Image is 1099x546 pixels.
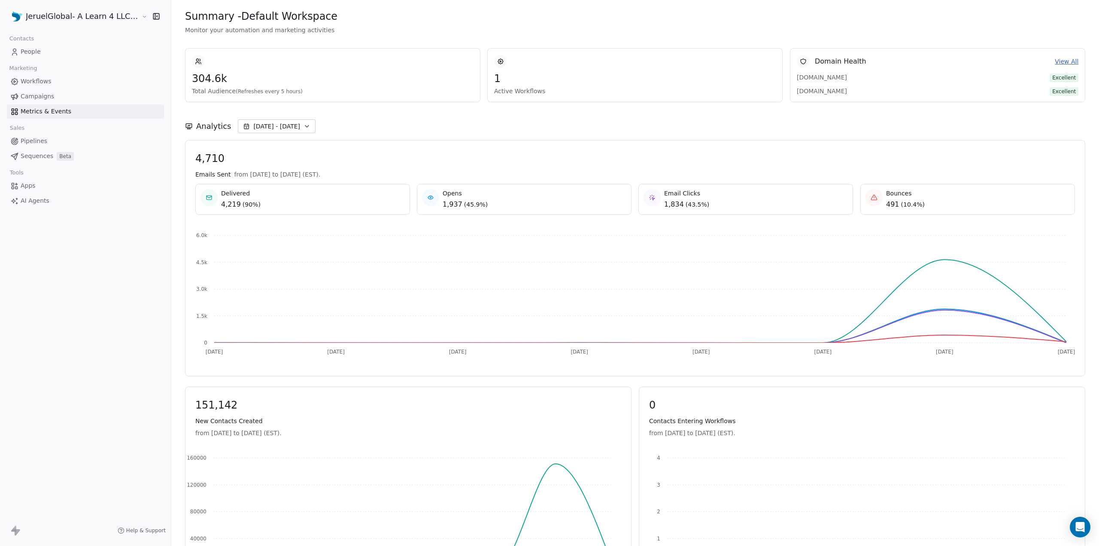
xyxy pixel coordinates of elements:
span: New Contacts Created [195,417,621,425]
a: View All [1055,57,1078,66]
tspan: [DATE] [206,349,223,355]
a: Metrics & Events [7,104,164,119]
span: Tools [6,166,27,179]
a: People [7,45,164,59]
span: Active Workflows [494,87,776,95]
tspan: [DATE] [814,349,832,355]
span: Pipelines [21,137,47,146]
tspan: [DATE] [571,349,588,355]
tspan: 3 [657,482,660,488]
span: Domain Health [815,56,866,67]
tspan: 3.0k [196,286,207,292]
tspan: 40000 [190,536,206,542]
span: Emails Sent [195,170,231,179]
span: Contacts [6,32,38,45]
span: 491 [886,199,899,210]
tspan: [DATE] [936,349,953,355]
tspan: [DATE] [449,349,467,355]
span: [DOMAIN_NAME] [797,73,857,82]
span: Monitor your automation and marketing activities [185,26,1085,34]
span: Summary - Default Workspace [185,10,337,23]
tspan: 4.5k [196,259,207,265]
a: Help & Support [118,527,166,534]
tspan: 4 [657,455,660,461]
tspan: 0 [204,340,207,346]
span: Help & Support [126,527,166,534]
span: Email Clicks [665,189,710,198]
button: JeruelGlobal- A Learn 4 LLC Company [10,9,136,24]
div: Open Intercom Messenger [1070,517,1090,537]
span: People [21,47,41,56]
tspan: 160000 [187,455,206,461]
span: Excellent [1050,87,1078,96]
button: [DATE] - [DATE] [238,119,316,133]
tspan: 1.5k [196,313,207,319]
img: Favicon.jpg [12,11,22,21]
span: Total Audience [192,87,474,95]
span: 1,834 [665,199,684,210]
a: AI Agents [7,194,164,208]
span: [DOMAIN_NAME] [797,87,857,95]
span: Opens [443,189,488,198]
tspan: 6.0k [196,232,207,238]
span: ( 90% ) [243,200,261,209]
span: Apps [21,181,36,190]
a: Workflows [7,74,164,88]
span: Bounces [886,189,925,198]
tspan: 2 [657,509,660,515]
span: Excellent [1050,73,1078,82]
span: (Refreshes every 5 hours) [236,88,303,95]
span: Marketing [6,62,41,75]
span: ( 10.4% ) [901,200,924,209]
span: Campaigns [21,92,54,101]
span: ( 43.5% ) [686,200,709,209]
a: Campaigns [7,89,164,104]
span: Sequences [21,152,53,161]
tspan: [DATE] [1058,349,1075,355]
span: Contacts Entering Workflows [649,417,1075,425]
a: Apps [7,179,164,193]
span: Workflows [21,77,52,86]
span: 304.6k [192,72,474,85]
span: 0 [649,399,1075,412]
span: AI Agents [21,196,49,205]
span: 1 [494,72,776,85]
span: 4,219 [221,199,241,210]
span: 1,937 [443,199,462,210]
span: Delivered [221,189,261,198]
span: from [DATE] to [DATE] (EST). [195,429,621,437]
span: 4,710 [195,152,1075,165]
tspan: [DATE] [327,349,345,355]
span: from [DATE] to [DATE] (EST). [234,170,321,179]
span: Beta [57,152,74,161]
tspan: [DATE] [692,349,710,355]
tspan: 80000 [190,509,206,515]
span: Metrics & Events [21,107,71,116]
a: SequencesBeta [7,149,164,163]
span: [DATE] - [DATE] [253,122,300,131]
span: Sales [6,122,28,134]
a: Pipelines [7,134,164,148]
tspan: 1 [657,536,660,542]
span: 151,142 [195,399,621,412]
span: Analytics [196,121,231,132]
span: JeruelGlobal- A Learn 4 LLC Company [26,11,140,22]
span: ( 45.9% ) [464,200,488,209]
span: from [DATE] to [DATE] (EST). [649,429,1075,437]
tspan: 120000 [187,482,206,488]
